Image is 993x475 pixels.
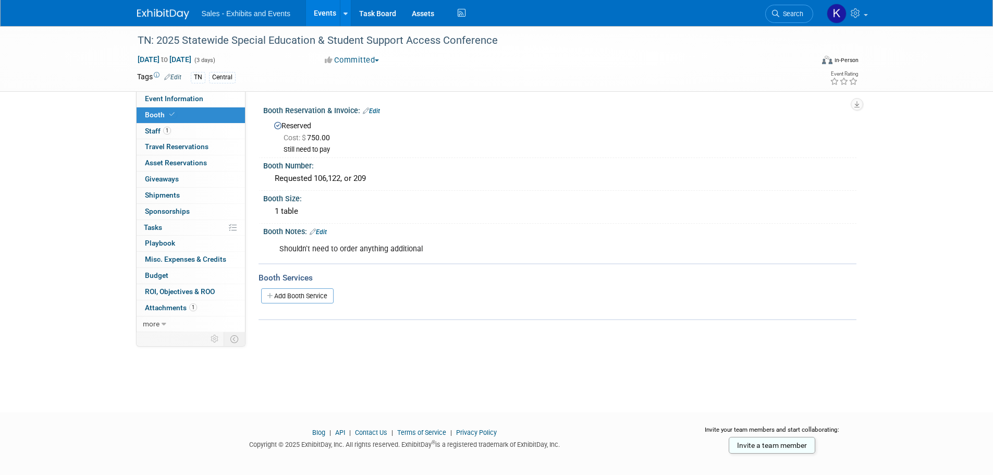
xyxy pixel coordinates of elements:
span: | [389,429,396,436]
a: Playbook [137,236,245,251]
a: Edit [164,74,181,81]
a: more [137,316,245,332]
a: Budget [137,268,245,284]
div: Event Rating [830,71,858,77]
div: Still need to pay [284,145,849,154]
span: Giveaways [145,175,179,183]
span: 750.00 [284,133,334,142]
span: Staff [145,127,171,135]
span: Sponsorships [145,207,190,215]
span: Playbook [145,239,175,247]
i: Booth reservation complete [169,112,175,117]
span: to [160,55,169,64]
a: Attachments1 [137,300,245,316]
span: | [327,429,334,436]
div: In-Person [834,56,859,64]
a: Add Booth Service [261,288,334,303]
span: [DATE] [DATE] [137,55,192,64]
span: | [347,429,353,436]
a: Asset Reservations [137,155,245,171]
span: Booth [145,111,177,119]
div: Shouldn't need to order anything additional [272,239,742,260]
span: Sales - Exhibits and Events [202,9,290,18]
a: Staff1 [137,124,245,139]
a: Privacy Policy [456,429,497,436]
div: Copyright © 2025 ExhibitDay, Inc. All rights reserved. ExhibitDay is a registered trademark of Ex... [137,437,673,449]
a: Booth [137,107,245,123]
a: Event Information [137,91,245,107]
a: Edit [310,228,327,236]
a: Contact Us [355,429,387,436]
td: Tags [137,71,181,83]
a: Search [765,5,813,23]
span: Shipments [145,191,180,199]
div: Booth Services [259,272,856,284]
a: ROI, Objectives & ROO [137,284,245,300]
span: | [448,429,455,436]
a: Misc. Expenses & Credits [137,252,245,267]
td: Toggle Event Tabs [224,332,245,346]
a: Giveaways [137,172,245,187]
sup: ® [432,440,435,445]
a: Sponsorships [137,204,245,220]
span: Event Information [145,94,203,103]
span: Search [779,10,803,18]
div: Invite your team members and start collaborating: [688,425,856,441]
td: Personalize Event Tab Strip [206,332,224,346]
div: Booth Notes: [263,224,856,237]
img: Kara Haven [827,4,847,23]
a: API [335,429,345,436]
span: 1 [189,303,197,311]
span: Misc. Expenses & Credits [145,255,226,263]
span: more [143,320,160,328]
div: 1 table [271,203,849,220]
div: Central [209,72,236,83]
span: Attachments [145,303,197,312]
span: ROI, Objectives & ROO [145,287,215,296]
span: Cost: $ [284,133,307,142]
img: ExhibitDay [137,9,189,19]
span: Tasks [144,223,162,232]
div: Booth Size: [263,191,856,204]
div: Booth Reservation & Invoice: [263,103,856,116]
a: Blog [312,429,325,436]
a: Terms of Service [397,429,446,436]
span: (3 days) [193,57,215,64]
button: Committed [321,55,383,66]
div: Event Format [752,54,859,70]
div: Requested 106,122, or 209 [271,170,849,187]
div: Reserved [271,118,849,154]
span: Asset Reservations [145,159,207,167]
img: Format-Inperson.png [822,56,832,64]
span: Travel Reservations [145,142,209,151]
a: Tasks [137,220,245,236]
span: 1 [163,127,171,135]
a: Edit [363,107,380,115]
div: TN [191,72,205,83]
div: TN: 2025 Statewide Special Education & Student Support Access Conference [134,31,798,50]
div: Booth Number: [263,158,856,171]
a: Travel Reservations [137,139,245,155]
span: Budget [145,271,168,279]
a: Invite a team member [729,437,815,454]
a: Shipments [137,188,245,203]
